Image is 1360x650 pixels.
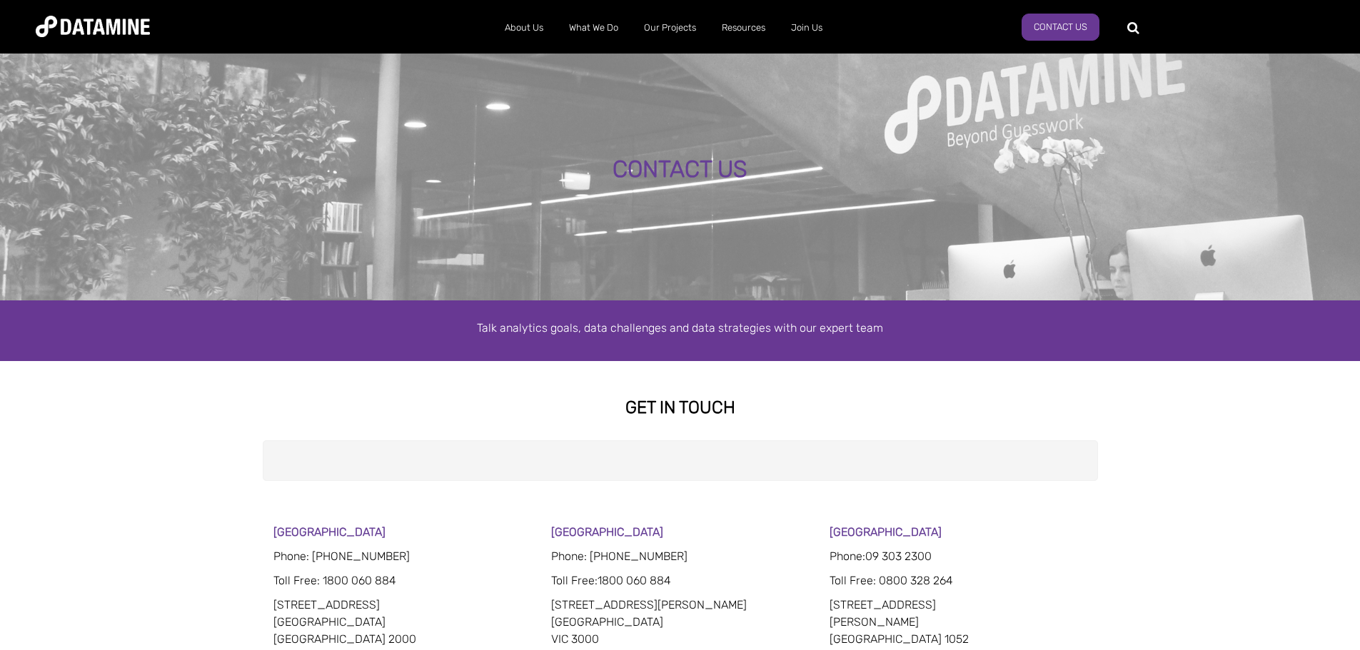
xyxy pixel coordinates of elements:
[830,574,953,587] span: Toll Free: 0800 328 264
[273,574,317,587] span: Toll Free
[154,157,1206,183] div: CONTACT US
[273,525,386,539] strong: [GEOGRAPHIC_DATA]
[778,9,835,46] a: Join Us
[273,572,531,589] p: : 1800 060 884
[551,574,598,587] span: Toll Free:
[830,525,942,539] strong: [GEOGRAPHIC_DATA]
[492,9,556,46] a: About Us
[830,548,1087,565] p: Phone:
[477,321,883,335] span: Talk analytics goals, data challenges and data strategies with our expert team
[273,549,410,563] span: Phone: [PHONE_NUMBER]
[551,572,809,589] p: 1800 060 884
[556,9,631,46] a: What We Do
[36,16,150,37] img: Datamine
[709,9,778,46] a: Resources
[551,525,663,539] strong: [GEOGRAPHIC_DATA]
[625,397,735,417] strong: GET IN TOUCH
[1022,14,1099,41] a: Contact Us
[551,549,687,563] span: Phone: [PHONE_NUMBER]
[865,549,932,563] span: 09 303 2300
[631,9,709,46] a: Our Projects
